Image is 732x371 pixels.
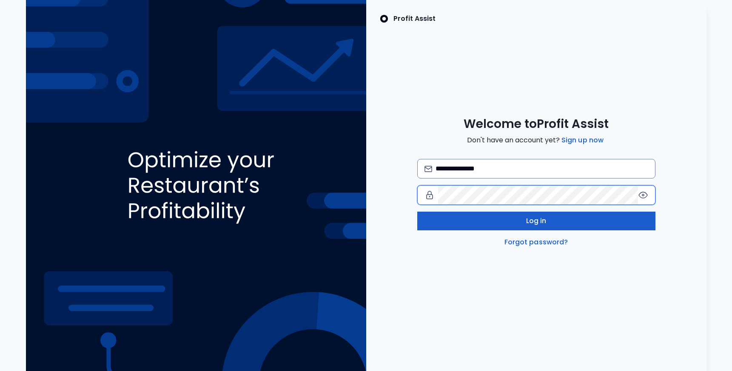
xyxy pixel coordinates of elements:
[464,116,609,132] span: Welcome to Profit Assist
[380,14,388,24] img: SpotOn Logo
[526,216,547,226] span: Log in
[424,166,433,172] img: email
[503,237,570,247] a: Forgot password?
[467,135,605,145] span: Don't have an account yet?
[560,135,605,145] a: Sign up now
[417,212,655,230] button: Log in
[393,14,436,24] p: Profit Assist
